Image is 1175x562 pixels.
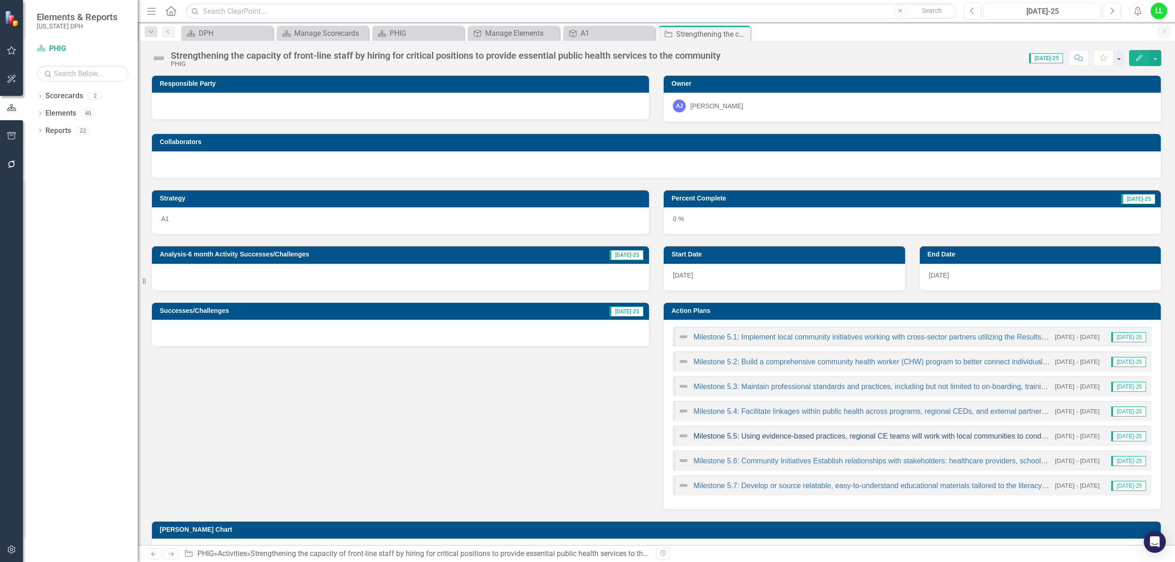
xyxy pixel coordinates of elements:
[390,28,462,39] div: PHIG
[160,526,1156,533] h3: [PERSON_NAME] Chart
[1111,332,1146,342] span: [DATE]-25
[37,22,117,30] small: [US_STATE] DPH
[171,50,721,61] div: Strengthening the capacity of front-line staff by hiring for critical positions to provide essent...
[37,66,129,82] input: Search Below...
[678,480,689,491] img: Not Defined
[88,92,102,100] div: 2
[929,272,949,279] span: [DATE]
[184,549,649,559] div: » »
[1111,406,1146,417] span: [DATE]-25
[673,100,686,112] div: AJ
[610,306,643,317] span: [DATE]-25
[161,214,640,223] p: A1
[922,7,942,14] span: Search
[928,251,1157,258] h3: End Date
[678,331,689,342] img: Not Defined
[671,80,1156,87] h3: Owner
[160,251,553,258] h3: Analysis-6 month Activity Successes/Challenges
[678,455,689,466] img: Not Defined
[1151,3,1167,19] button: LL
[671,251,901,258] h3: Start Date
[171,61,721,67] div: PHIG
[76,127,90,134] div: 22
[694,333,1147,341] a: Milestone 5.1: Implement local community initiatives working with cross-sector partners utilizing...
[1055,333,1100,341] small: [DATE] - [DATE]
[5,10,21,26] img: ClearPoint Strategy
[199,28,271,39] div: DPH
[37,11,117,22] span: Elements & Reports
[218,549,247,558] a: Activities
[1111,481,1146,491] span: [DATE]-25
[1055,432,1100,440] small: [DATE] - [DATE]
[678,430,689,441] img: Not Defined
[470,28,557,39] a: Manage Elements
[251,549,685,558] div: Strengthening the capacity of front-line staff by hiring for critical positions to provide essent...
[1055,481,1100,490] small: [DATE] - [DATE]
[279,28,366,39] a: Manage Scorecards
[1055,456,1100,465] small: [DATE] - [DATE]
[160,307,482,314] h3: Successes/Challenges
[671,195,968,202] h3: Percent Complete
[375,28,462,39] a: PHIG
[1111,456,1146,466] span: [DATE]-25
[160,195,644,202] h3: Strategy
[151,51,166,66] img: Not Defined
[1111,382,1146,392] span: [DATE]-25
[581,28,653,39] div: A1
[678,381,689,392] img: Not Defined
[37,44,129,54] a: PHIG
[1055,357,1100,366] small: [DATE] - [DATE]
[45,126,71,136] a: Reports
[81,110,95,117] div: 40
[673,272,693,279] span: [DATE]
[690,101,743,111] div: [PERSON_NAME]
[184,28,271,39] a: DPH
[1029,53,1063,63] span: [DATE]-25
[485,28,557,39] div: Manage Elements
[987,6,1098,17] div: [DATE]-25
[1111,357,1146,367] span: [DATE]-25
[909,5,955,17] button: Search
[610,250,643,260] span: [DATE]-25
[1121,194,1155,204] span: [DATE]-25
[45,91,83,101] a: Scorecards
[160,80,644,87] h3: Responsible Party
[678,406,689,417] img: Not Defined
[186,3,957,19] input: Search ClearPoint...
[1111,431,1146,441] span: [DATE]-25
[1144,531,1166,553] div: Open Intercom Messenger
[678,356,689,367] img: Not Defined
[671,307,1156,314] h3: Action Plans
[565,28,653,39] a: A1
[984,3,1101,19] button: [DATE]-25
[45,108,76,119] a: Elements
[197,549,214,558] a: PHIG
[160,139,1156,145] h3: Collaborators
[1055,407,1100,416] small: [DATE] - [DATE]
[664,207,1161,234] div: 0 %
[1055,382,1100,391] small: [DATE] - [DATE]
[676,28,748,40] div: Strengthening the capacity of front-line staff by hiring for critical positions to provide essent...
[294,28,366,39] div: Manage Scorecards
